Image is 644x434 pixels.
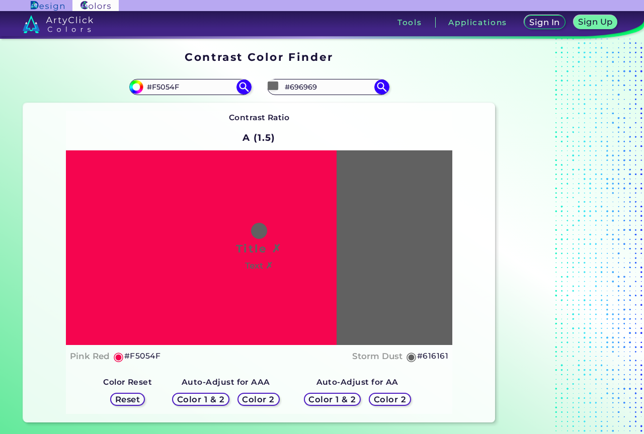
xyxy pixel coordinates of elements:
[281,80,375,94] input: type color 2..
[316,377,398,387] strong: Auto-Adjust for AA
[70,349,110,364] h4: Pink Red
[143,80,237,94] input: type color 1..
[448,19,507,26] h3: Applications
[31,1,64,11] img: ArtyClick Design logo
[236,241,282,256] h1: Title ✗
[576,16,615,29] a: Sign Up
[526,16,563,29] a: Sign In
[245,258,273,273] h4: Text ✗
[352,349,403,364] h4: Storm Dust
[182,377,270,387] strong: Auto-Adjust for AAA
[229,113,290,122] strong: Contrast Ratio
[406,351,417,363] h5: ◉
[374,79,389,95] img: icon search
[23,15,94,33] img: logo_artyclick_colors_white.svg
[238,127,280,149] h2: A (1.5)
[375,396,405,403] h5: Color 2
[103,377,152,387] strong: Color Reset
[531,19,558,26] h5: Sign In
[124,350,160,363] h5: #F5054F
[580,18,611,26] h5: Sign Up
[417,350,448,363] h5: #616161
[116,396,139,403] h5: Reset
[185,49,333,64] h1: Contrast Color Finder
[311,396,354,403] h5: Color 1 & 2
[397,19,422,26] h3: Tools
[113,351,124,363] h5: ◉
[236,79,252,95] img: icon search
[180,396,222,403] h5: Color 1 & 2
[244,396,273,403] h5: Color 2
